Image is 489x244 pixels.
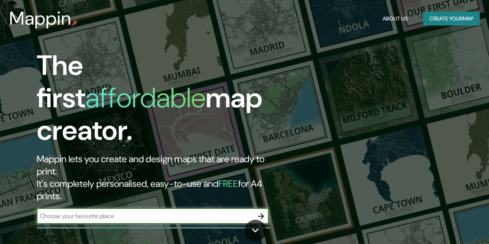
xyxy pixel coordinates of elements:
h1: The first map creator. [37,49,281,153]
button: About Us [380,12,411,26]
img: mappin-pin [72,20,78,26]
button: Create yourmap [423,12,480,26]
h1: affordable [85,80,206,116]
input: Choose your favourite place [37,212,253,220]
h5: FREE [218,178,238,190]
h2: Mappin lets you create and design maps that are ready to print. It's completely personalised, eas... [37,153,281,202]
h3: Mappin [9,8,72,29]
